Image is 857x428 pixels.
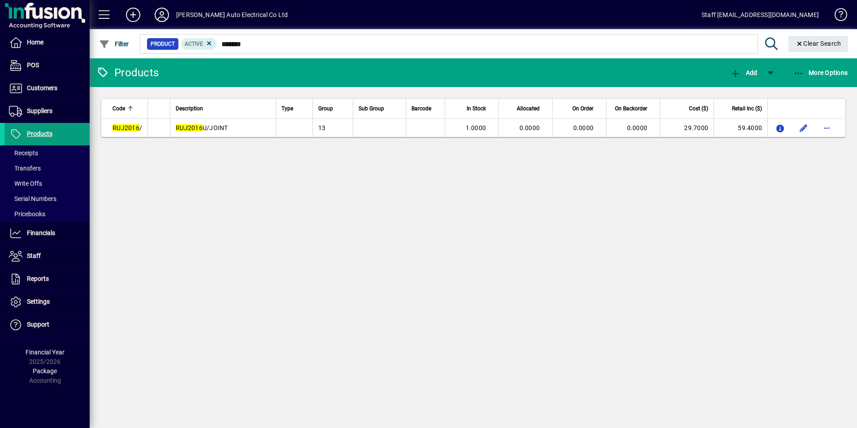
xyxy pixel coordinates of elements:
[517,104,540,114] span: Allocated
[450,104,494,114] div: In Stock
[27,61,39,69] span: POS
[4,176,90,191] a: Write Offs
[573,124,594,131] span: 0.0000
[9,180,42,187] span: Write Offs
[4,291,90,313] a: Settings
[504,104,548,114] div: Allocated
[796,121,811,135] button: Edit
[176,8,288,22] div: [PERSON_NAME] Auto Electrical Co Ltd
[4,268,90,290] a: Reports
[27,39,43,46] span: Home
[572,104,593,114] span: On Order
[466,124,486,131] span: 1.0000
[113,124,142,131] span: /
[99,40,129,48] span: Filter
[4,77,90,100] a: Customers
[359,104,400,114] div: Sub Group
[660,119,714,137] td: 29.7000
[147,7,176,23] button: Profile
[4,31,90,54] a: Home
[27,84,57,92] span: Customers
[27,321,49,328] span: Support
[176,104,203,114] span: Description
[728,65,759,81] button: Add
[27,130,52,137] span: Products
[4,100,90,122] a: Suppliers
[318,124,326,131] span: 13
[281,104,293,114] span: Type
[519,124,540,131] span: 0.0000
[119,7,147,23] button: Add
[318,104,333,114] span: Group
[176,104,270,114] div: Description
[411,104,439,114] div: Barcode
[820,121,834,135] button: More options
[113,124,139,131] em: RUJ2016
[689,104,708,114] span: Cost ($)
[4,206,90,222] a: Pricebooks
[467,104,486,114] span: In Stock
[176,124,203,131] em: RUJ2016
[97,36,131,52] button: Filter
[113,104,125,114] span: Code
[27,107,52,114] span: Suppliers
[4,145,90,161] a: Receipts
[27,298,50,305] span: Settings
[615,104,647,114] span: On Backorder
[96,66,159,80] div: Products
[176,124,228,131] span: U/JOINT
[359,104,384,114] span: Sub Group
[318,104,347,114] div: Group
[730,69,757,76] span: Add
[9,149,38,157] span: Receipts
[788,36,848,52] button: Clear
[181,38,217,50] mat-chip: Activation Status: Active
[627,124,648,131] span: 0.0000
[33,367,57,375] span: Package
[793,69,848,76] span: More Options
[558,104,602,114] div: On Order
[828,2,846,31] a: Knowledge Base
[714,119,767,137] td: 59.4000
[9,165,41,172] span: Transfers
[26,349,65,356] span: Financial Year
[4,161,90,176] a: Transfers
[4,54,90,77] a: POS
[796,40,841,47] span: Clear Search
[185,41,203,47] span: Active
[151,39,175,48] span: Product
[27,229,55,236] span: Financials
[791,65,850,81] button: More Options
[4,245,90,267] a: Staff
[9,210,45,218] span: Pricebooks
[113,104,142,114] div: Code
[27,275,49,282] span: Reports
[4,222,90,245] a: Financials
[4,191,90,206] a: Serial Numbers
[732,104,762,114] span: Retail Inc ($)
[9,195,56,202] span: Serial Numbers
[701,8,819,22] div: Staff [EMAIL_ADDRESS][DOMAIN_NAME]
[4,314,90,336] a: Support
[612,104,655,114] div: On Backorder
[27,252,41,259] span: Staff
[281,104,307,114] div: Type
[411,104,431,114] span: Barcode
